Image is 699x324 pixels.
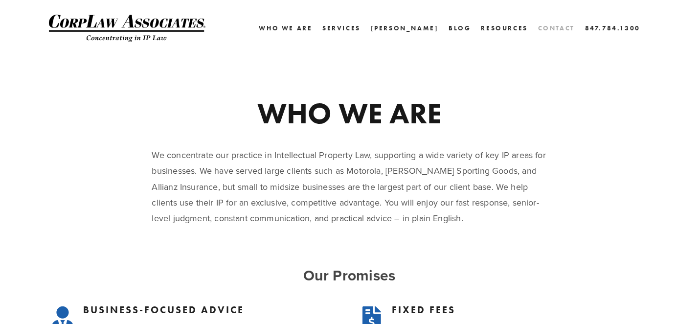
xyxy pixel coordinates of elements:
[392,304,651,316] h3: FIXED FEES
[152,147,547,227] p: We concentrate our practice in Intellectual Property Law, supporting a wide variety of key IP are...
[481,24,528,32] a: Resources
[49,15,205,42] img: CorpLaw IP Law Firm
[322,21,361,35] a: Services
[371,21,439,35] a: [PERSON_NAME]
[259,21,312,35] a: Who We Are
[585,21,640,35] a: 847.784.1300
[303,265,396,286] strong: Our Promises
[83,304,244,316] strong: BUSINESS-FOCUSED ADVICE
[538,21,575,35] a: Contact
[152,98,547,128] h1: WHO WE ARE
[449,21,471,35] a: Blog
